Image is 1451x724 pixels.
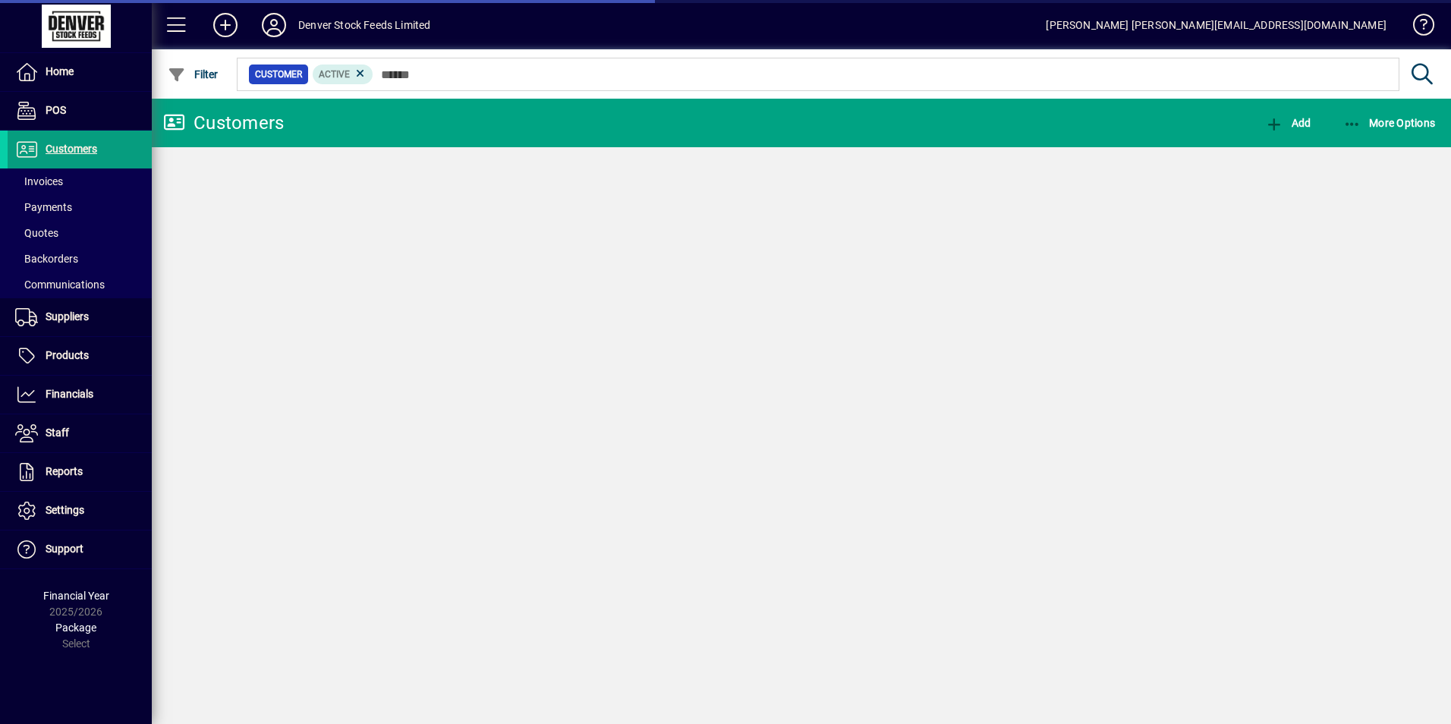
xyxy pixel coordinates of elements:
span: Add [1265,117,1311,129]
span: Invoices [15,175,63,187]
a: POS [8,92,152,130]
span: Settings [46,504,84,516]
div: [PERSON_NAME] [PERSON_NAME][EMAIL_ADDRESS][DOMAIN_NAME] [1046,13,1386,37]
button: Filter [164,61,222,88]
a: Communications [8,272,152,297]
a: Backorders [8,246,152,272]
span: Active [319,69,350,80]
span: More Options [1343,117,1436,129]
a: Payments [8,194,152,220]
a: Quotes [8,220,152,246]
a: Settings [8,492,152,530]
div: Denver Stock Feeds Limited [298,13,431,37]
span: Package [55,622,96,634]
a: Suppliers [8,298,152,336]
span: Suppliers [46,310,89,323]
a: Knowledge Base [1402,3,1432,52]
button: Profile [250,11,298,39]
a: Home [8,53,152,91]
span: Financial Year [43,590,109,602]
a: Staff [8,414,152,452]
div: Customers [163,111,284,135]
button: More Options [1339,109,1440,137]
a: Invoices [8,168,152,194]
span: Payments [15,201,72,213]
a: Products [8,337,152,375]
button: Add [1261,109,1314,137]
span: Customers [46,143,97,155]
a: Reports [8,453,152,491]
span: Products [46,349,89,361]
span: Reports [46,465,83,477]
span: Financials [46,388,93,400]
span: Quotes [15,227,58,239]
span: Support [46,543,83,555]
a: Financials [8,376,152,414]
span: POS [46,104,66,116]
span: Home [46,65,74,77]
span: Backorders [15,253,78,265]
span: Communications [15,279,105,291]
a: Support [8,530,152,568]
mat-chip: Activation Status: Active [313,65,373,84]
span: Staff [46,427,69,439]
span: Customer [255,67,302,82]
span: Filter [168,68,219,80]
button: Add [201,11,250,39]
